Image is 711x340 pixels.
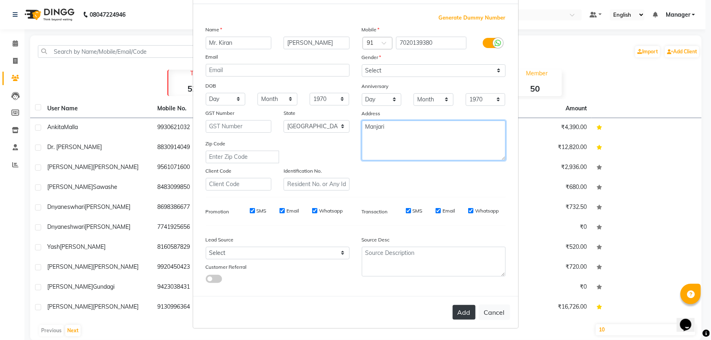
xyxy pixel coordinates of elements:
[206,178,272,191] input: Client Code
[206,82,216,90] label: DOB
[362,54,381,61] label: Gender
[442,207,455,215] label: Email
[206,26,222,33] label: Name
[413,207,423,215] label: SMS
[362,208,388,215] label: Transaction
[206,37,272,49] input: First Name
[362,26,380,33] label: Mobile
[396,37,467,49] input: Mobile
[319,207,343,215] label: Whatsapp
[206,151,279,163] input: Enter Zip Code
[677,307,703,332] iframe: chat widget
[206,263,247,271] label: Customer Referral
[206,208,229,215] label: Promotion
[479,305,510,320] button: Cancel
[362,236,390,243] label: Source Desc
[475,207,499,215] label: Whatsapp
[206,64,350,77] input: Email
[284,167,322,175] label: Identification No.
[206,53,218,61] label: Email
[206,120,272,133] input: GST Number
[362,110,381,117] label: Address
[286,207,299,215] label: Email
[206,167,232,175] label: Client Code
[206,140,226,147] label: Zip Code
[206,236,234,243] label: Lead Source
[453,305,475,320] button: Add
[284,37,350,49] input: Last Name
[284,110,295,117] label: State
[257,207,266,215] label: SMS
[362,83,389,90] label: Anniversary
[206,110,235,117] label: GST Number
[284,178,350,191] input: Resident No. or Any Id
[439,14,506,22] span: Generate Dummy Number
